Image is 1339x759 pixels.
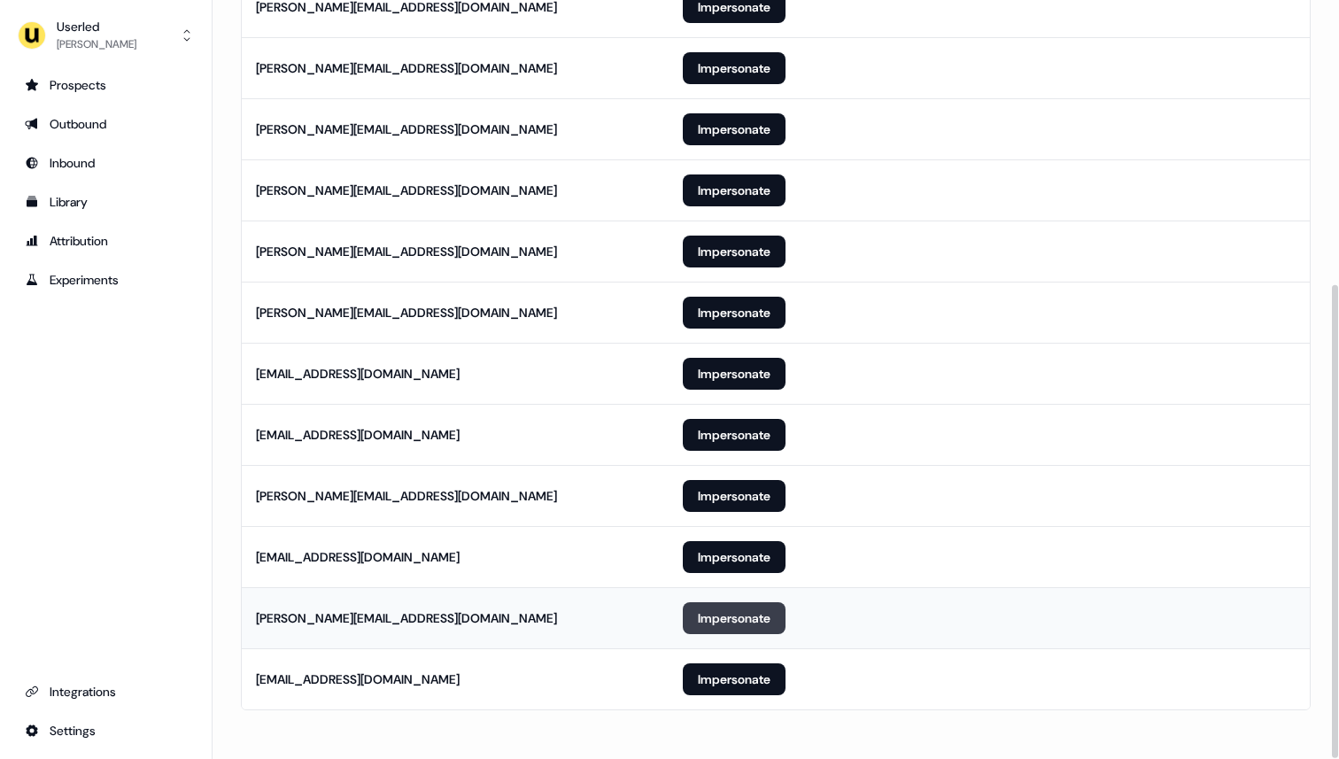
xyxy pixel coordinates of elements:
[14,110,197,138] a: Go to outbound experience
[25,232,187,250] div: Attribution
[256,304,557,321] div: [PERSON_NAME][EMAIL_ADDRESS][DOMAIN_NAME]
[25,271,187,289] div: Experiments
[683,663,786,695] button: Impersonate
[14,188,197,216] a: Go to templates
[256,182,557,199] div: [PERSON_NAME][EMAIL_ADDRESS][DOMAIN_NAME]
[256,243,557,260] div: [PERSON_NAME][EMAIL_ADDRESS][DOMAIN_NAME]
[683,52,786,84] button: Impersonate
[256,365,460,383] div: [EMAIL_ADDRESS][DOMAIN_NAME]
[14,71,197,99] a: Go to prospects
[683,541,786,573] button: Impersonate
[256,670,460,688] div: [EMAIL_ADDRESS][DOMAIN_NAME]
[14,716,197,745] a: Go to integrations
[14,14,197,57] button: Userled[PERSON_NAME]
[683,602,786,634] button: Impersonate
[683,174,786,206] button: Impersonate
[14,678,197,706] a: Go to integrations
[25,115,187,133] div: Outbound
[683,236,786,267] button: Impersonate
[256,487,557,505] div: [PERSON_NAME][EMAIL_ADDRESS][DOMAIN_NAME]
[14,266,197,294] a: Go to experiments
[256,426,460,444] div: [EMAIL_ADDRESS][DOMAIN_NAME]
[25,722,187,740] div: Settings
[14,149,197,177] a: Go to Inbound
[683,419,786,451] button: Impersonate
[25,683,187,701] div: Integrations
[14,227,197,255] a: Go to attribution
[683,480,786,512] button: Impersonate
[683,297,786,329] button: Impersonate
[25,193,187,211] div: Library
[256,609,557,627] div: [PERSON_NAME][EMAIL_ADDRESS][DOMAIN_NAME]
[57,35,136,53] div: [PERSON_NAME]
[57,18,136,35] div: Userled
[683,113,786,145] button: Impersonate
[256,548,460,566] div: [EMAIL_ADDRESS][DOMAIN_NAME]
[256,59,557,77] div: [PERSON_NAME][EMAIL_ADDRESS][DOMAIN_NAME]
[256,120,557,138] div: [PERSON_NAME][EMAIL_ADDRESS][DOMAIN_NAME]
[683,358,786,390] button: Impersonate
[25,154,187,172] div: Inbound
[25,76,187,94] div: Prospects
